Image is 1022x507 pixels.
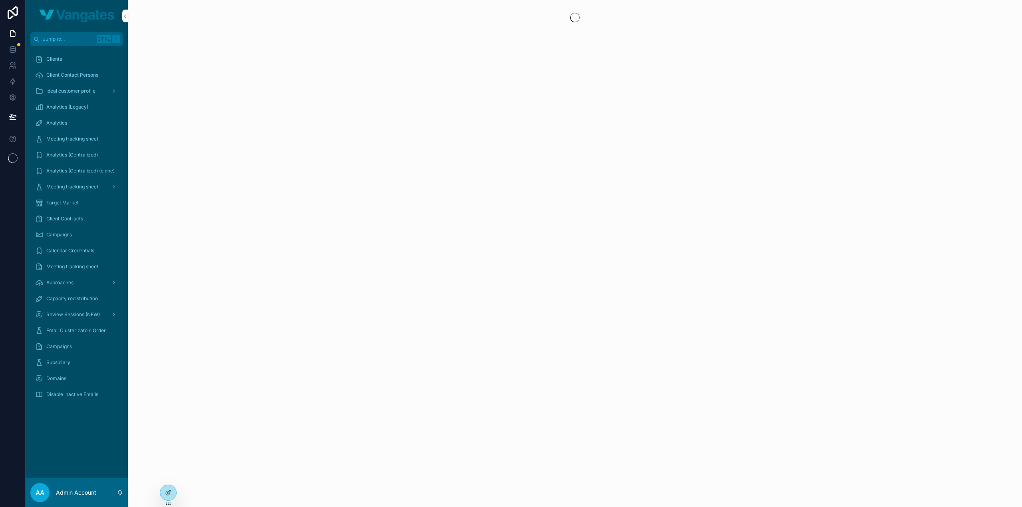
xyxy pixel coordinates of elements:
[30,68,123,82] a: Client Contact Persons
[46,120,67,126] span: Analytics
[36,488,44,497] span: AA
[30,244,123,258] a: Calendar Credentials
[46,375,66,382] span: Domains
[30,116,123,130] a: Analytics
[30,387,123,402] a: Disable Inactive Emails
[30,212,123,226] a: Client Contracts
[30,52,123,66] a: Clients
[46,232,72,238] span: Campaigns
[46,56,62,62] span: Clients
[30,323,123,338] a: Email Clusterizatoin Order
[30,275,123,290] a: Approaches
[97,35,111,43] span: Ctrl
[30,355,123,370] a: Subsidiary
[30,132,123,146] a: Meeting tracking sheet
[39,10,114,22] img: App logo
[30,291,123,306] a: Capacity redistribution
[30,339,123,354] a: Campaigns
[30,164,123,178] a: Analytics (Centralized) (clone)
[30,371,123,386] a: Domains
[46,343,72,350] span: Campaigns
[30,100,123,114] a: Analytics (Legacy)
[46,216,83,222] span: Client Contracts
[46,152,98,158] span: Analytics (Centralized)
[46,136,98,142] span: Meeting tracking sheet
[30,259,123,274] a: Meeting tracking sheet
[56,489,96,497] p: Admin Account
[46,263,98,270] span: Meeting tracking sheet
[46,359,70,366] span: Subsidiary
[46,311,100,318] span: Review Sessions (NEW)
[30,32,123,46] button: Jump to...CtrlK
[26,46,128,412] div: scrollable content
[46,72,98,78] span: Client Contact Persons
[30,84,123,98] a: Ideal customer profile
[46,88,95,94] span: Ideal customer profile
[46,327,106,334] span: Email Clusterizatoin Order
[46,279,74,286] span: Approaches
[46,184,98,190] span: Meeting tracking sheet
[43,36,93,42] span: Jump to...
[30,180,123,194] a: Meeting tracking sheet
[30,228,123,242] a: Campaigns
[46,168,115,174] span: Analytics (Centralized) (clone)
[46,295,98,302] span: Capacity redistribution
[46,391,98,398] span: Disable Inactive Emails
[113,36,119,42] span: K
[46,248,94,254] span: Calendar Credentials
[30,148,123,162] a: Analytics (Centralized)
[46,104,88,110] span: Analytics (Legacy)
[30,196,123,210] a: Target Market
[30,307,123,322] a: Review Sessions (NEW)
[46,200,79,206] span: Target Market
